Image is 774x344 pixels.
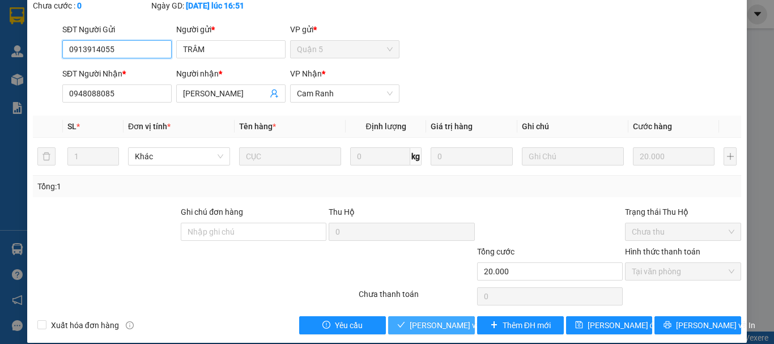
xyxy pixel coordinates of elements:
[290,69,322,78] span: VP Nhận
[10,37,100,53] div: 0948088085
[181,207,243,216] label: Ghi chú đơn hàng
[77,1,82,10] b: 0
[517,116,628,138] th: Ghi chú
[477,247,514,256] span: Tổng cước
[297,85,393,102] span: Cam Ranh
[632,263,734,280] span: Tại văn phòng
[633,122,672,131] span: Cước hàng
[654,316,741,334] button: printer[PERSON_NAME] và In
[632,223,734,240] span: Chưa thu
[575,321,583,330] span: save
[62,67,172,80] div: SĐT Người Nhận
[10,80,199,94] div: Tên hàng: hộp ( : 1 )
[290,23,399,36] div: VP gửi
[633,147,715,165] input: 0
[176,67,286,80] div: Người nhận
[10,11,27,23] span: Gửi:
[8,61,43,73] span: Đã thu :
[135,148,223,165] span: Khác
[108,37,199,53] div: 0947901168
[490,321,498,330] span: plus
[358,288,476,308] div: Chưa thanh toán
[108,11,135,23] span: Nhận:
[410,147,422,165] span: kg
[477,316,564,334] button: plusThêm ĐH mới
[365,122,406,131] span: Định lượng
[724,147,737,165] button: plus
[522,147,624,165] input: Ghi Chú
[329,207,355,216] span: Thu Hộ
[410,319,563,332] span: [PERSON_NAME] và [PERSON_NAME] hàng
[397,321,405,330] span: check
[270,89,279,98] span: user-add
[239,122,276,131] span: Tên hàng
[128,122,171,131] span: Đơn vị tính
[97,79,112,95] span: SL
[588,319,661,332] span: [PERSON_NAME] đổi
[37,180,300,193] div: Tổng: 1
[176,23,286,36] div: Người gửi
[566,316,653,334] button: save[PERSON_NAME] đổi
[299,316,386,334] button: exclamation-circleYêu cầu
[664,321,671,330] span: printer
[186,1,244,10] b: [DATE] lúc 16:51
[503,319,551,332] span: Thêm ĐH mới
[181,223,326,241] input: Ghi chú đơn hàng
[108,10,199,23] div: Quận 5
[431,122,473,131] span: Giá trị hàng
[10,10,100,23] div: Cam Ranh
[10,23,100,37] div: [PERSON_NAME]
[625,206,741,218] div: Trạng thái Thu Hộ
[46,319,124,332] span: Xuất hóa đơn hàng
[62,23,172,36] div: SĐT Người Gửi
[108,23,199,37] div: [PERSON_NAME]
[431,147,512,165] input: 0
[297,41,393,58] span: Quận 5
[625,247,700,256] label: Hình thức thanh toán
[8,60,102,73] div: 20.000
[67,122,76,131] span: SL
[676,319,755,332] span: [PERSON_NAME] và In
[322,321,330,330] span: exclamation-circle
[37,147,56,165] button: delete
[335,319,363,332] span: Yêu cầu
[239,147,341,165] input: VD: Bàn, Ghế
[126,321,134,329] span: info-circle
[388,316,475,334] button: check[PERSON_NAME] và [PERSON_NAME] hàng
